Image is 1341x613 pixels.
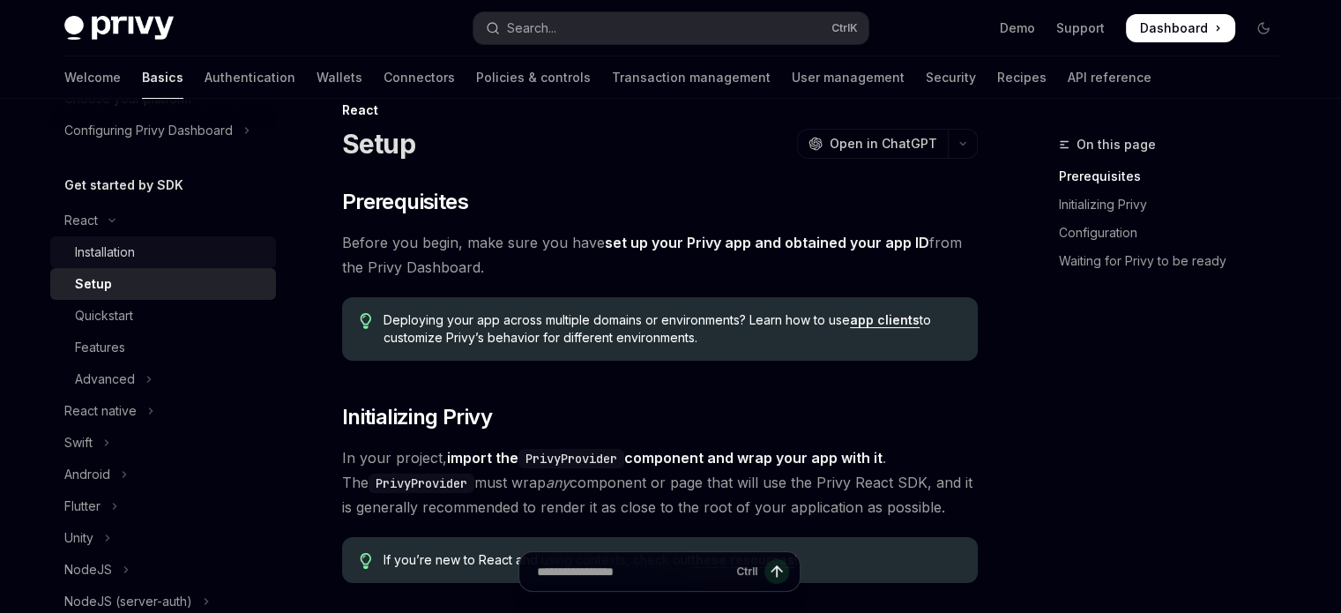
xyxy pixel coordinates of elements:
[1126,14,1235,42] a: Dashboard
[342,128,415,160] h1: Setup
[64,464,110,485] div: Android
[1059,191,1292,219] a: Initializing Privy
[75,305,133,326] div: Quickstart
[797,129,948,159] button: Open in ChatGPT
[64,432,93,453] div: Swift
[75,273,112,295] div: Setup
[205,56,295,99] a: Authentication
[50,205,276,236] button: Toggle React section
[997,56,1047,99] a: Recipes
[1059,247,1292,275] a: Waiting for Privy to be ready
[605,234,929,252] a: set up your Privy app and obtained your app ID
[64,16,174,41] img: dark logo
[830,135,937,153] span: Open in ChatGPT
[384,56,455,99] a: Connectors
[50,395,276,427] button: Toggle React native section
[342,101,978,119] div: React
[342,230,978,280] span: Before you begin, make sure you have from the Privy Dashboard.
[64,559,112,580] div: NodeJS
[64,496,101,517] div: Flutter
[1056,19,1105,37] a: Support
[473,12,868,44] button: Open search
[50,363,276,395] button: Toggle Advanced section
[50,459,276,490] button: Toggle Android section
[75,369,135,390] div: Advanced
[50,490,276,522] button: Toggle Flutter section
[612,56,771,99] a: Transaction management
[1068,56,1151,99] a: API reference
[64,400,137,422] div: React native
[1140,19,1208,37] span: Dashboard
[476,56,591,99] a: Policies & controls
[850,312,920,328] a: app clients
[764,559,789,584] button: Send message
[447,449,883,467] strong: import the component and wrap your app with it
[1059,162,1292,191] a: Prerequisites
[537,552,729,591] input: Ask a question...
[926,56,976,99] a: Security
[342,188,468,216] span: Prerequisites
[64,591,192,612] div: NodeJS (server-auth)
[64,120,233,141] div: Configuring Privy Dashboard
[75,242,135,263] div: Installation
[50,554,276,586] button: Toggle NodeJS section
[64,527,93,549] div: Unity
[64,56,121,99] a: Welcome
[142,56,183,99] a: Basics
[1249,14,1278,42] button: Toggle dark mode
[50,522,276,554] button: Toggle Unity section
[50,115,276,146] button: Toggle Configuring Privy Dashboard section
[369,474,474,493] code: PrivyProvider
[1059,219,1292,247] a: Configuration
[1000,19,1035,37] a: Demo
[50,427,276,459] button: Toggle Swift section
[792,56,905,99] a: User management
[342,403,492,431] span: Initializing Privy
[360,313,372,329] svg: Tip
[1077,134,1156,155] span: On this page
[64,175,183,196] h5: Get started by SDK
[384,311,959,347] span: Deploying your app across multiple domains or environments? Learn how to use to customize Privy’s...
[50,300,276,332] a: Quickstart
[50,268,276,300] a: Setup
[507,18,556,39] div: Search...
[546,474,570,491] em: any
[50,236,276,268] a: Installation
[342,445,978,520] span: In your project, . The must wrap component or page that will use the Privy React SDK, and it is g...
[831,21,858,35] span: Ctrl K
[317,56,362,99] a: Wallets
[75,337,125,358] div: Features
[64,210,98,231] div: React
[50,332,276,363] a: Features
[518,449,624,468] code: PrivyProvider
